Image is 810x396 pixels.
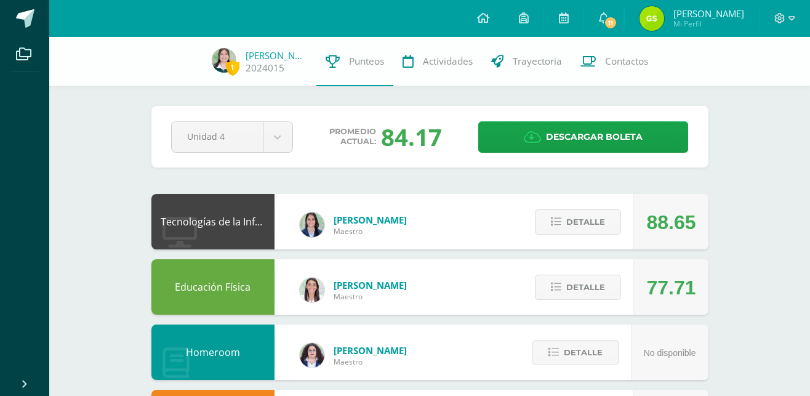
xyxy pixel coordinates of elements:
div: 84.17 [381,121,442,153]
span: Actividades [423,55,473,68]
span: [PERSON_NAME] [673,7,744,20]
span: [PERSON_NAME] [334,279,407,291]
button: Detalle [532,340,619,365]
a: Punteos [316,37,393,86]
button: Detalle [535,209,621,235]
span: Mi Perfil [673,18,744,29]
span: Punteos [349,55,384,68]
div: 77.71 [646,260,696,315]
span: Trayectoria [513,55,562,68]
div: Educación Física [151,259,275,315]
span: Detalle [566,211,605,233]
span: No disponible [644,348,696,358]
div: Homeroom [151,325,275,380]
img: 7489ccb779e23ff9f2c3e89c21f82ed0.png [300,212,324,237]
a: Contactos [571,37,657,86]
a: 2024015 [246,62,284,75]
a: Descargar boleta [478,121,688,153]
span: [PERSON_NAME] [334,214,407,226]
span: Maestro [334,291,407,302]
a: Trayectoria [482,37,571,86]
img: ba02aa29de7e60e5f6614f4096ff8928.png [300,343,324,368]
span: 1 [226,60,239,75]
span: Contactos [605,55,648,68]
a: [PERSON_NAME] [246,49,307,62]
span: 11 [604,16,617,30]
span: Unidad 4 [187,122,247,151]
span: Promedio actual: [329,127,376,147]
img: b456a9d1afc215b35500305efdc398e5.png [212,48,236,73]
button: Detalle [535,275,621,300]
span: [PERSON_NAME] [334,344,407,357]
span: Detalle [566,276,605,299]
span: Maestro [334,357,407,367]
img: 68dbb99899dc55733cac1a14d9d2f825.png [300,278,324,302]
span: Descargar boleta [546,122,643,152]
div: 88.65 [646,195,696,250]
img: 4f37302272b6e5e19caeb0d4110de8ad.png [640,6,664,31]
span: Detalle [564,341,603,364]
a: Unidad 4 [172,122,292,152]
span: Maestro [334,226,407,236]
div: Tecnologías de la Información y Comunicación: Computación [151,194,275,249]
a: Actividades [393,37,482,86]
